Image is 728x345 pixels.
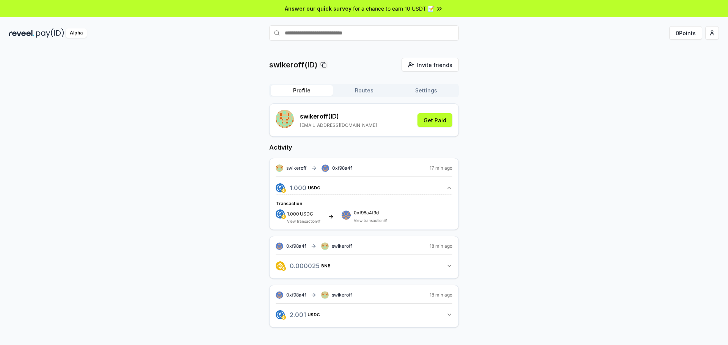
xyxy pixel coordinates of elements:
[276,194,452,223] div: 1.000USDC
[286,243,306,249] span: 0xf98a4f
[332,165,352,171] span: 0xf98a4f
[332,243,352,249] span: swikeroff
[395,85,457,96] button: Settings
[333,85,395,96] button: Routes
[417,113,452,127] button: Get Paid
[669,26,702,40] button: 0Points
[430,165,452,171] span: 17 min ago
[354,211,387,215] span: 0xf98a4f9d
[300,212,313,216] span: USDC
[354,218,384,223] a: View transaction
[269,143,459,152] h2: Activity
[36,28,64,38] img: pay_id
[353,5,434,12] span: for a chance to earn 10 USDT 📝
[66,28,87,38] div: Alpha
[300,112,377,121] p: swikeroff (ID)
[9,28,35,38] img: reveel_dark
[276,183,285,192] img: logo.png
[430,243,452,249] span: 18 min ago
[271,85,333,96] button: Profile
[281,315,286,320] img: logo.png
[269,59,317,70] p: swikeroff(ID)
[286,292,306,298] span: 0xf98a4f
[276,209,285,219] img: logo.png
[276,181,452,194] button: 1.000USDC
[276,201,302,206] span: Transaction
[276,310,285,319] img: logo.png
[308,186,320,190] span: USDC
[281,214,286,219] img: logo.png
[402,58,459,72] button: Invite friends
[276,261,285,270] img: logo.png
[430,292,452,298] span: 18 min ago
[286,165,306,171] span: swikeroff
[332,292,352,298] span: swikeroff
[285,5,351,12] span: Answer our quick survey
[276,308,452,321] button: 2.001USDC
[281,266,286,271] img: logo.png
[287,219,317,223] a: View transaction
[276,259,452,272] button: 0.000025BNB
[287,211,299,217] span: 1.000
[300,122,377,128] p: [EMAIL_ADDRESS][DOMAIN_NAME]
[417,61,452,69] span: Invite friends
[281,188,286,193] img: logo.png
